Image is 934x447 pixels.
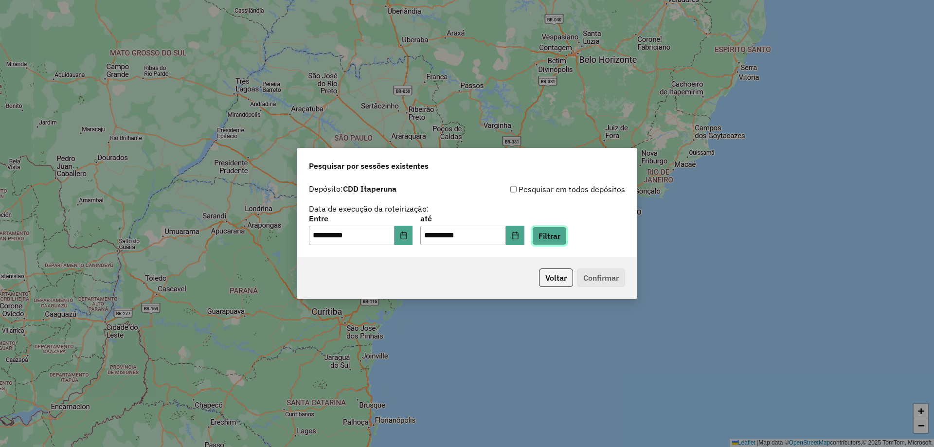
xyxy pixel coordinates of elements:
span: Pesquisar por sessões existentes [309,160,429,172]
button: Choose Date [395,226,413,245]
div: Pesquisar em todos depósitos [467,183,625,195]
strong: CDD Itaperuna [343,184,396,194]
button: Voltar [539,268,573,287]
button: Filtrar [532,227,567,245]
label: Entre [309,213,413,224]
label: Depósito: [309,183,396,195]
label: até [420,213,524,224]
label: Data de execução da roteirização: [309,203,429,215]
button: Choose Date [506,226,524,245]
